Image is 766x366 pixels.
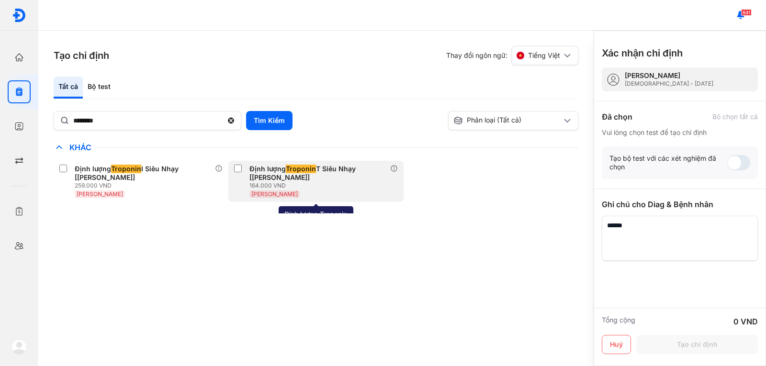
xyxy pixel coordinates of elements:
[111,165,141,173] span: Troponin
[625,80,713,88] div: [DEMOGRAPHIC_DATA] - [DATE]
[11,339,27,355] img: logo
[75,182,215,189] div: 259.000 VND
[602,46,683,60] h3: Xác nhận chỉ định
[246,111,293,130] button: Tìm Kiếm
[446,46,578,65] div: Thay đổi ngôn ngữ:
[54,77,83,99] div: Tất cả
[602,199,758,210] div: Ghi chú cho Diag & Bệnh nhân
[286,165,316,173] span: Troponin
[602,316,635,327] div: Tổng cộng
[12,8,26,22] img: logo
[75,165,211,182] div: Định lượng I Siêu Nhạy [[PERSON_NAME]]
[602,111,632,122] div: Đã chọn
[602,335,631,354] button: Huỷ
[54,49,109,62] h3: Tạo chỉ định
[625,71,713,80] div: [PERSON_NAME]
[712,112,758,121] div: Bỏ chọn tất cả
[453,116,562,125] div: Phân loại (Tất cả)
[528,51,560,60] span: Tiếng Việt
[249,182,390,189] div: 164.000 VND
[83,77,115,99] div: Bộ test
[733,316,758,327] div: 0 VND
[65,143,96,152] span: Khác
[602,128,758,137] div: Vui lòng chọn test để tạo chỉ định
[609,154,727,171] div: Tạo bộ test với các xét nghiệm đã chọn
[741,9,752,16] span: 841
[637,335,758,354] button: Tạo chỉ định
[77,190,123,198] span: [PERSON_NAME]
[251,190,298,198] span: [PERSON_NAME]
[249,165,386,182] div: Định lượng T Siêu Nhạy [[PERSON_NAME]]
